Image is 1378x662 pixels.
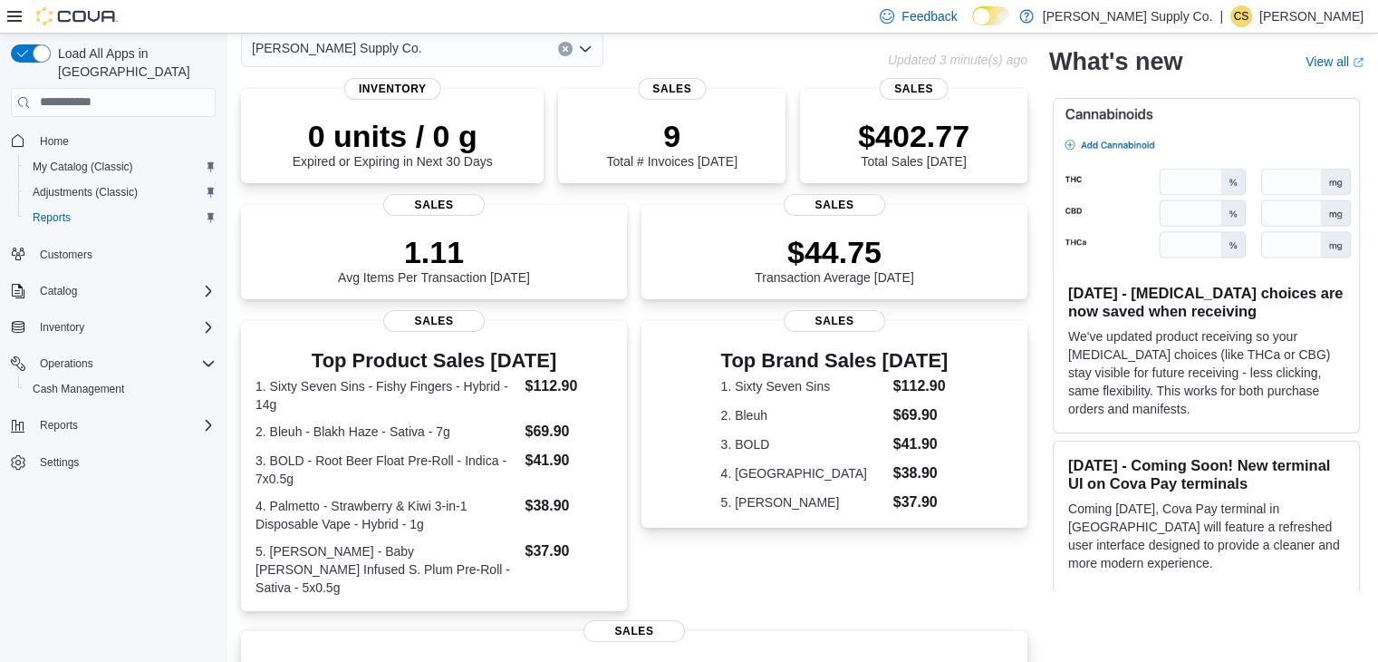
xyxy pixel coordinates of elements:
[33,382,124,396] span: Cash Management
[25,207,78,229] a: Reports
[40,134,69,149] span: Home
[33,353,216,375] span: Operations
[1353,57,1364,68] svg: External link
[888,53,1027,67] p: Updated 3 minute(s) ago
[18,154,223,180] button: My Catalog (Classic)
[1219,5,1223,27] p: |
[525,375,612,397] dd: $112.90
[255,350,612,372] h3: Top Product Sales [DATE]
[606,118,737,169] div: Total # Invoices [DATE]
[721,350,949,372] h3: Top Brand Sales [DATE]
[40,418,78,433] span: Reports
[1043,5,1213,27] p: [PERSON_NAME] Supply Co.
[755,234,914,270] p: $44.75
[4,315,223,340] button: Inventory
[383,194,485,216] span: Sales
[25,181,145,203] a: Adjustments (Classic)
[893,462,949,484] dd: $38.90
[33,452,86,473] a: Settings
[33,160,133,174] span: My Catalog (Classic)
[893,375,949,397] dd: $112.90
[4,449,223,475] button: Settings
[25,378,131,400] a: Cash Management
[721,493,886,511] dt: 5. [PERSON_NAME]
[33,280,84,302] button: Catalog
[33,244,100,266] a: Customers
[51,44,216,81] span: Load All Apps in [GEOGRAPHIC_DATA]
[880,78,948,100] span: Sales
[33,414,216,436] span: Reports
[338,234,530,285] div: Avg Items Per Transaction [DATE]
[858,118,969,154] p: $402.77
[33,131,76,152] a: Home
[40,320,84,335] span: Inventory
[33,451,216,473] span: Settings
[18,180,223,205] button: Adjustments (Classic)
[755,234,914,285] div: Transaction Average [DATE]
[1259,5,1364,27] p: [PERSON_NAME]
[255,377,517,414] dt: 1. Sixty Seven Sins - Fishy Fingers - Hybrid - 14g
[606,118,737,154] p: 9
[255,497,517,533] dt: 4. Palmetto - Strawberry & Kiwi 3-in-1 Disposable Vape - Hybrid - 1g
[40,455,79,470] span: Settings
[33,243,216,266] span: Customers
[293,118,493,154] p: 0 units / 0 g
[1230,5,1252,27] div: Charisma Santos
[4,278,223,304] button: Catalog
[1068,500,1344,572] p: Coming [DATE], Cova Pay terminal in [GEOGRAPHIC_DATA] will feature a refreshed user interface des...
[525,495,612,517] dd: $38.90
[293,118,493,169] div: Expired or Expiring in Next 30 Days
[1068,284,1344,320] h3: [DATE] - [MEDICAL_DATA] choices are now saved when receiving
[1049,47,1182,76] h2: What's new
[972,25,973,26] span: Dark Mode
[893,492,949,513] dd: $37.90
[1306,54,1364,69] a: View allExternal link
[525,540,612,562] dd: $37.90
[36,7,118,25] img: Cova
[558,42,573,56] button: Clear input
[33,210,71,225] span: Reports
[255,423,517,441] dt: 2. Bleuh - Blakh Haze - Sativa - 7g
[383,310,485,332] span: Sales
[25,156,216,178] span: My Catalog (Classic)
[901,7,957,25] span: Feedback
[4,351,223,376] button: Operations
[1068,327,1344,418] p: We've updated product receiving so your [MEDICAL_DATA] choices (like THCa or CBG) stay visible fo...
[4,128,223,154] button: Home
[33,353,101,375] button: Operations
[33,280,216,302] span: Catalog
[11,121,216,523] nav: Complex example
[638,78,706,100] span: Sales
[525,421,612,443] dd: $69.90
[33,414,85,436] button: Reports
[33,185,138,200] span: Adjustments (Classic)
[25,378,216,400] span: Cash Management
[893,433,949,455] dd: $41.90
[721,435,886,453] dt: 3. BOLD
[721,406,886,424] dt: 2. Bleuh
[18,205,223,230] button: Reports
[40,284,77,298] span: Catalog
[784,194,885,216] span: Sales
[25,181,216,203] span: Adjustments (Classic)
[33,316,216,338] span: Inventory
[784,310,885,332] span: Sales
[40,356,93,371] span: Operations
[25,156,140,178] a: My Catalog (Classic)
[25,207,216,229] span: Reports
[893,404,949,426] dd: $69.90
[4,413,223,438] button: Reports
[721,464,886,482] dt: 4. [GEOGRAPHIC_DATA]
[255,542,517,597] dt: 5. [PERSON_NAME] - Baby [PERSON_NAME] Infused S. Plum Pre-Roll - Sativa - 5x0.5g
[33,316,92,338] button: Inventory
[1068,456,1344,492] h3: [DATE] - Coming Soon! New terminal UI on Cova Pay terminals
[583,620,685,642] span: Sales
[858,118,969,169] div: Total Sales [DATE]
[578,42,593,56] button: Open list of options
[338,234,530,270] p: 1.11
[40,248,92,262] span: Customers
[721,377,886,395] dt: 1. Sixty Seven Sins
[972,6,1010,25] input: Dark Mode
[33,130,216,152] span: Home
[255,452,517,488] dt: 3. BOLD - Root Beer Float Pre-Roll - Indica - 7x0.5g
